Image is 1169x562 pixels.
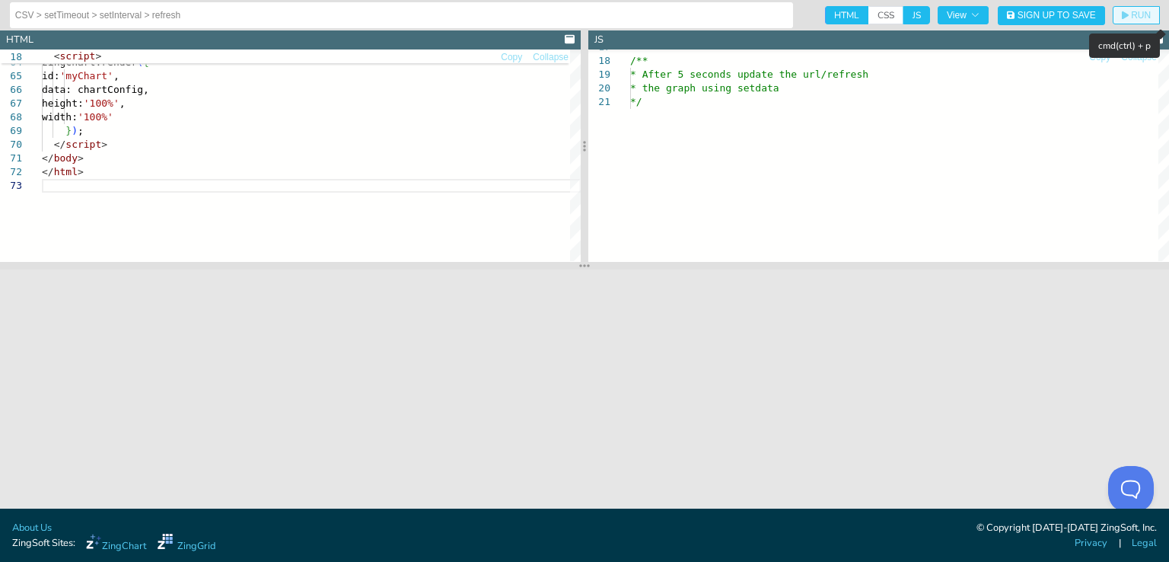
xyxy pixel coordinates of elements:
button: View [938,6,989,24]
span: </ [42,166,54,177]
span: html [54,166,78,177]
div: HTML [6,33,33,47]
span: body [54,152,78,164]
div: © Copyright [DATE]-[DATE] ZingSoft, Inc. [976,521,1157,536]
div: 21 [588,95,610,109]
span: height: [42,97,84,109]
span: Collapse [1121,53,1157,62]
span: CSS [868,6,903,24]
button: Collapse [532,50,569,65]
span: width: [42,111,78,123]
span: script [65,139,101,150]
span: HTML [825,6,868,24]
div: 19 [588,68,610,81]
span: ) [72,125,78,136]
span: | [1119,536,1121,551]
span: cmd(ctrl) + p [1098,40,1151,52]
span: RUN [1131,11,1151,20]
span: } [65,125,72,136]
a: Privacy [1075,536,1107,551]
div: 20 [588,81,610,95]
span: 'myChart' [59,70,113,81]
a: ZingGrid [158,534,215,554]
span: > [78,152,84,164]
iframe: Toggle Customer Support [1108,466,1154,512]
div: 18 [588,54,610,68]
span: id: [42,70,59,81]
span: </ [42,152,54,164]
button: Sign Up to Save [998,6,1105,25]
span: ZingSoft Sites: [12,536,75,551]
input: Untitled Demo [15,3,788,27]
span: > [101,139,107,150]
span: Collapse [533,53,569,62]
button: Copy [500,50,523,65]
span: Sign Up to Save [1018,11,1096,20]
span: , [119,97,126,109]
span: ; [78,125,84,136]
span: JS [903,6,930,24]
a: Legal [1132,536,1157,551]
a: About Us [12,521,52,535]
a: ZingChart [86,534,146,554]
span: * the graph using setdata [630,82,779,94]
button: RUN [1113,6,1160,24]
span: </ [54,139,66,150]
span: Copy [1089,53,1110,62]
div: JS [594,33,604,47]
span: script [59,50,95,62]
span: > [95,50,101,62]
span: '100%' [84,97,119,109]
button: Copy [1088,50,1111,65]
span: Copy [501,53,522,62]
span: View [947,11,979,20]
span: < [54,50,60,62]
span: , [113,70,119,81]
span: * After 5 seconds update the url/refresh [630,69,868,80]
div: checkbox-group [825,6,930,24]
span: > [78,166,84,177]
span: '100%' [78,111,113,123]
span: data: chartConfig, [42,84,149,95]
